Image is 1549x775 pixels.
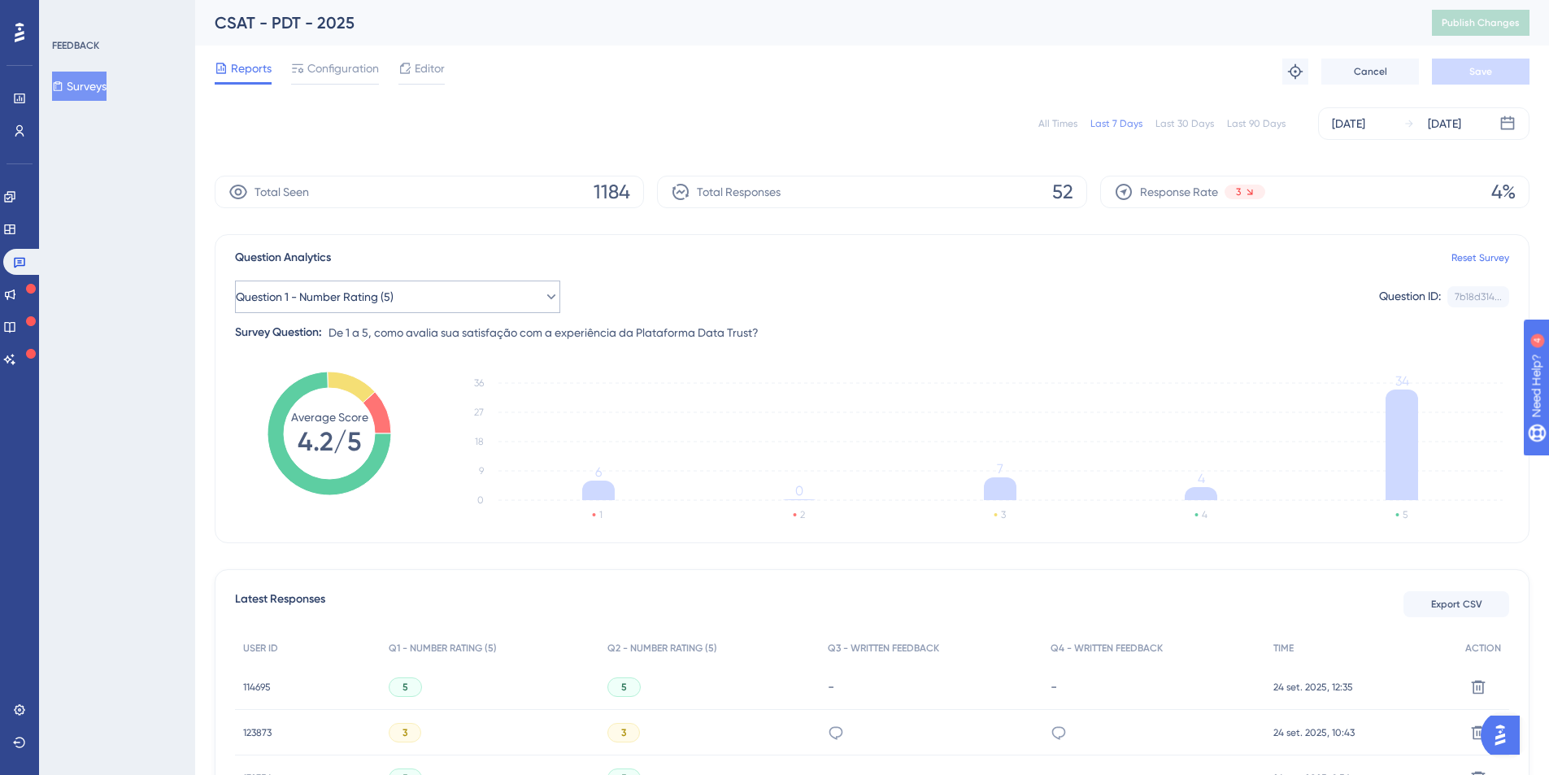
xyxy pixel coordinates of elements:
[475,436,484,447] tspan: 18
[402,726,407,739] span: 3
[1227,117,1286,130] div: Last 90 Days
[329,323,759,342] span: De 1 a 5, como avalia sua satisfação com a experiência da Plataforma Data Trust?
[474,407,484,418] tspan: 27
[235,323,322,342] div: Survey Question:
[52,72,107,101] button: Surveys
[621,681,627,694] span: 5
[828,642,939,655] span: Q3 - WRITTEN FEEDBACK
[243,726,272,739] span: 123873
[1403,591,1509,617] button: Export CSV
[1354,65,1387,78] span: Cancel
[1491,179,1516,205] span: 4%
[1202,509,1207,520] text: 4
[235,590,325,619] span: Latest Responses
[1198,471,1205,486] tspan: 4
[243,642,278,655] span: USER ID
[1273,726,1355,739] span: 24 set. 2025, 10:43
[595,464,602,480] tspan: 6
[1051,679,1257,694] div: -
[1395,373,1409,389] tspan: 34
[402,681,408,694] span: 5
[477,494,484,506] tspan: 0
[1001,509,1006,520] text: 3
[828,679,1033,694] div: -
[215,11,1391,34] div: CSAT - PDT - 2025
[1442,16,1520,29] span: Publish Changes
[231,59,272,78] span: Reports
[1321,59,1419,85] button: Cancel
[1431,598,1482,611] span: Export CSV
[800,509,805,520] text: 2
[236,287,394,307] span: Question 1 - Number Rating (5)
[599,509,603,520] text: 1
[235,248,331,268] span: Question Analytics
[1052,179,1073,205] span: 52
[1332,114,1365,133] div: [DATE]
[1273,681,1353,694] span: 24 set. 2025, 12:35
[1379,286,1441,307] div: Question ID:
[307,59,379,78] span: Configuration
[1481,711,1529,760] iframe: UserGuiding AI Assistant Launcher
[621,726,626,739] span: 3
[1428,114,1461,133] div: [DATE]
[1403,509,1408,520] text: 5
[1432,10,1529,36] button: Publish Changes
[697,182,781,202] span: Total Responses
[1236,185,1241,198] span: 3
[1451,251,1509,264] a: Reset Survey
[52,39,99,52] div: FEEDBACK
[1155,117,1214,130] div: Last 30 Days
[1469,65,1492,78] span: Save
[1090,117,1142,130] div: Last 7 Days
[474,377,484,389] tspan: 36
[291,411,368,424] tspan: Average Score
[1465,642,1501,655] span: ACTION
[997,461,1003,477] tspan: 7
[389,642,497,655] span: Q1 - NUMBER RATING (5)
[113,8,118,21] div: 4
[38,4,102,24] span: Need Help?
[607,642,717,655] span: Q2 - NUMBER RATING (5)
[479,465,484,477] tspan: 9
[1140,182,1218,202] span: Response Rate
[298,426,361,457] tspan: 4.2/5
[1432,59,1529,85] button: Save
[1038,117,1077,130] div: All Times
[415,59,445,78] span: Editor
[594,179,630,205] span: 1184
[235,281,560,313] button: Question 1 - Number Rating (5)
[1273,642,1294,655] span: TIME
[255,182,309,202] span: Total Seen
[243,681,271,694] span: 114695
[795,483,803,499] tspan: 0
[1051,642,1163,655] span: Q4 - WRITTEN FEEDBACK
[1455,290,1502,303] div: 7b18d314...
